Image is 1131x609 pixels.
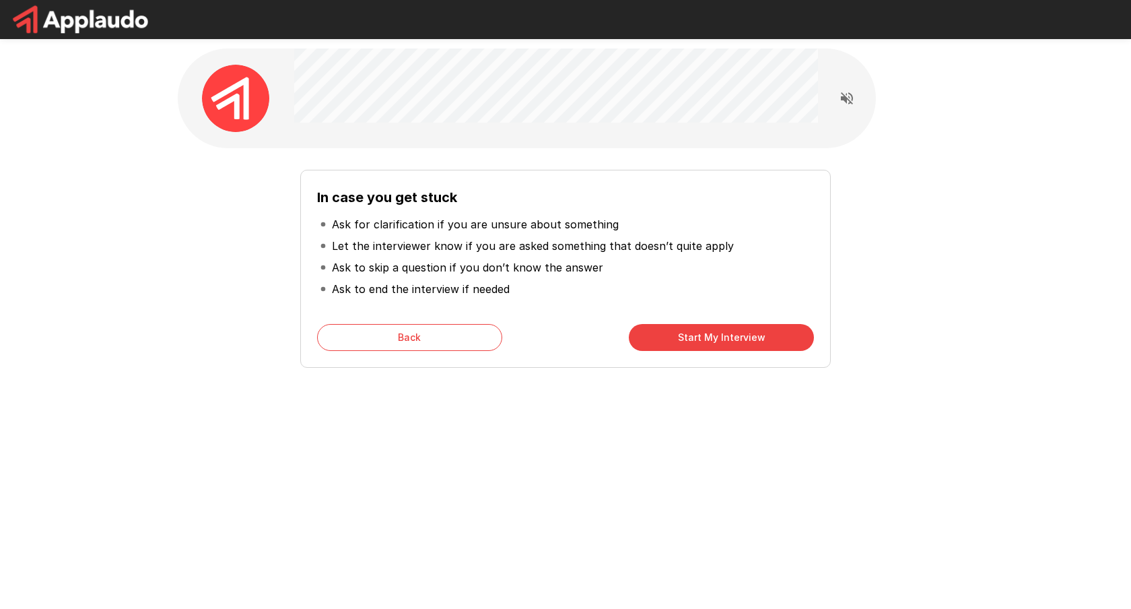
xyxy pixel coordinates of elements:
p: Ask to skip a question if you don’t know the answer [332,259,603,276]
button: Read questions aloud [833,85,860,112]
b: In case you get stuck [317,189,457,205]
p: Ask for clarification if you are unsure about something [332,216,619,232]
p: Let the interviewer know if you are asked something that doesn’t quite apply [332,238,734,254]
p: Ask to end the interview if needed [332,281,510,297]
button: Back [317,324,502,351]
button: Start My Interview [629,324,814,351]
img: applaudo_avatar.png [202,65,269,132]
